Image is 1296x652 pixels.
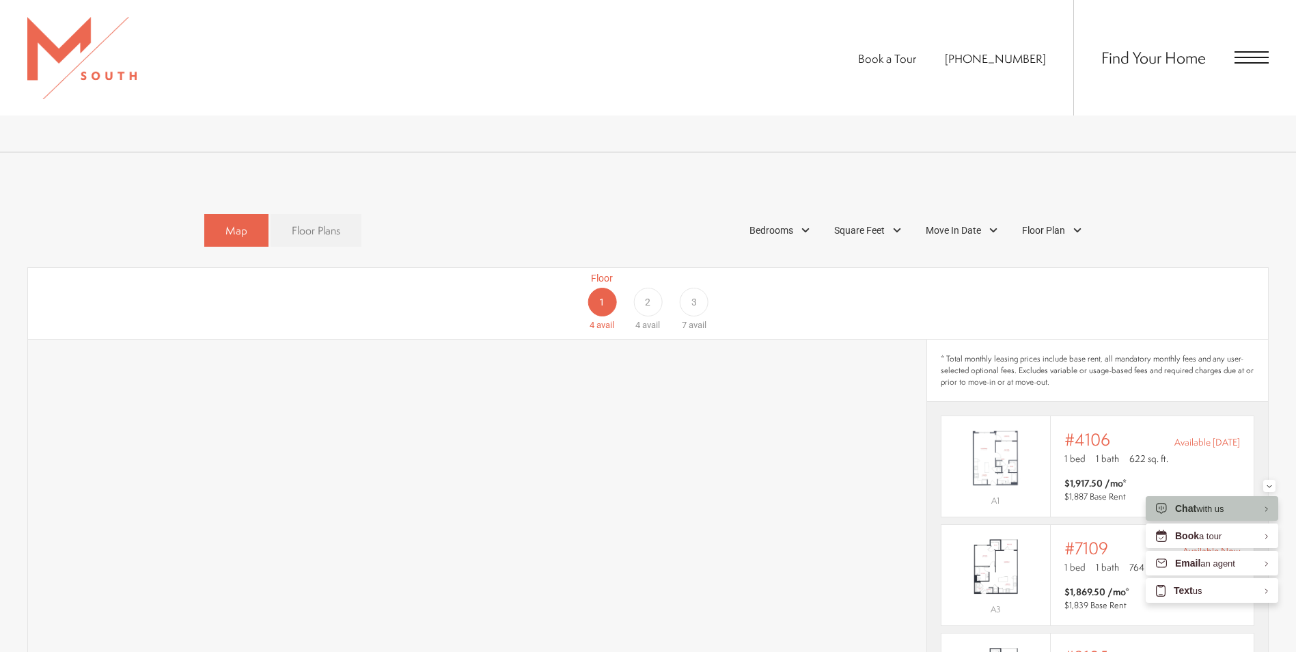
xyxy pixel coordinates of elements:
[625,271,671,332] a: Floor 2
[682,320,687,330] span: 7
[645,295,650,310] span: 2
[1064,452,1086,465] span: 1 bed
[941,424,1050,492] img: #4106 - 1 bedroom floor plan layout with 1 bathroom and 622 square feet
[1129,560,1167,574] span: 764 sq. ft.
[689,320,706,330] span: avail
[926,223,981,238] span: Move In Date
[1064,585,1129,599] span: $1,869.50 /mo*
[1129,452,1168,465] span: 622 sq. ft.
[991,495,999,506] span: A1
[941,353,1254,388] span: * Total monthly leasing prices include base rent, all mandatory monthly fees and any user-selecte...
[1064,491,1126,502] span: $1,887 Base Rent
[1064,560,1086,574] span: 1 bed
[642,320,660,330] span: avail
[1064,430,1110,449] span: #4106
[1174,435,1240,449] span: Available [DATE]
[292,223,340,239] span: Floor Plans
[834,223,885,238] span: Square Feet
[945,51,1046,66] a: Call Us at 813-570-8014
[27,17,137,99] img: MSouth
[225,223,247,239] span: Map
[941,416,1254,517] a: View #4106
[635,320,640,330] span: 4
[945,51,1046,66] span: [PHONE_NUMBER]
[1064,599,1127,611] span: $1,839 Base Rent
[1064,539,1108,558] span: #7109
[858,51,916,66] a: Book a Tour
[1022,223,1065,238] span: Floor Plan
[691,295,697,310] span: 3
[941,524,1254,626] a: View #7109
[991,603,1001,615] span: A3
[941,532,1050,601] img: #7109 - 1 bedroom floor plan layout with 1 bathroom and 764 square feet
[1096,452,1119,465] span: 1 bath
[749,223,793,238] span: Bedrooms
[1096,560,1119,574] span: 1 bath
[1064,476,1127,490] span: $1,917.50 /mo*
[1101,46,1206,68] a: Find Your Home
[1235,51,1269,64] button: Open Menu
[671,271,717,332] a: Floor 3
